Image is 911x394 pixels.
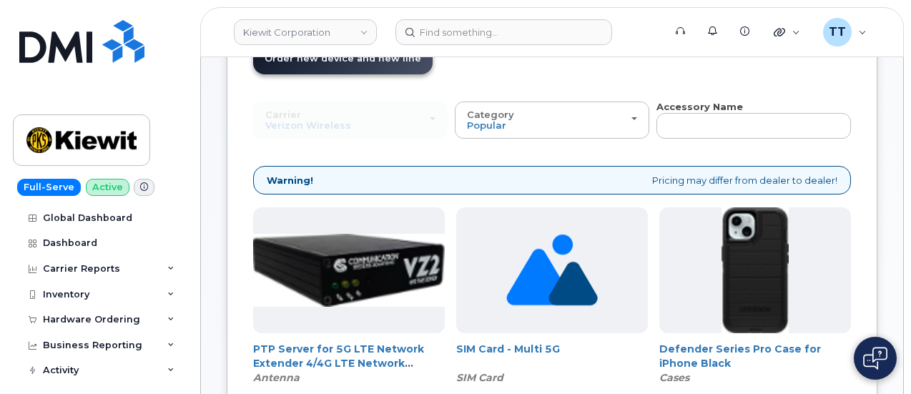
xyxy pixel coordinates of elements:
[813,18,877,46] div: Travis Tedesco
[253,371,300,384] em: Antenna
[659,371,689,384] em: Cases
[467,119,506,131] span: Popular
[253,166,851,195] div: Pricing may differ from dealer to dealer!
[656,101,743,112] strong: Accessory Name
[234,19,377,45] a: Kiewit Corporation
[456,371,503,384] em: SIM Card
[659,343,821,370] a: Defender Series Pro Case for iPhone Black
[456,343,560,355] a: SIM Card - Multi 5G
[829,24,846,41] span: TT
[253,234,445,307] img: Casa_Sysem.png
[506,207,597,333] img: no_image_found-2caef05468ed5679b831cfe6fc140e25e0c280774317ffc20a367ab7fd17291e.png
[455,102,649,139] button: Category Popular
[267,174,313,187] strong: Warning!
[253,342,445,385] div: PTP Server for 5G LTE Network Extender 4/4G LTE Network Extender 3
[659,342,851,385] div: Defender Series Pro Case for iPhone Black
[456,342,648,385] div: SIM Card - Multi 5G
[764,18,810,46] div: Quicklinks
[395,19,612,45] input: Find something...
[265,53,421,64] span: Order new device and new line
[863,347,887,370] img: Open chat
[467,109,514,120] span: Category
[722,207,789,333] img: defenderiphone14.png
[253,343,424,384] a: PTP Server for 5G LTE Network Extender 4/4G LTE Network Extender 3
